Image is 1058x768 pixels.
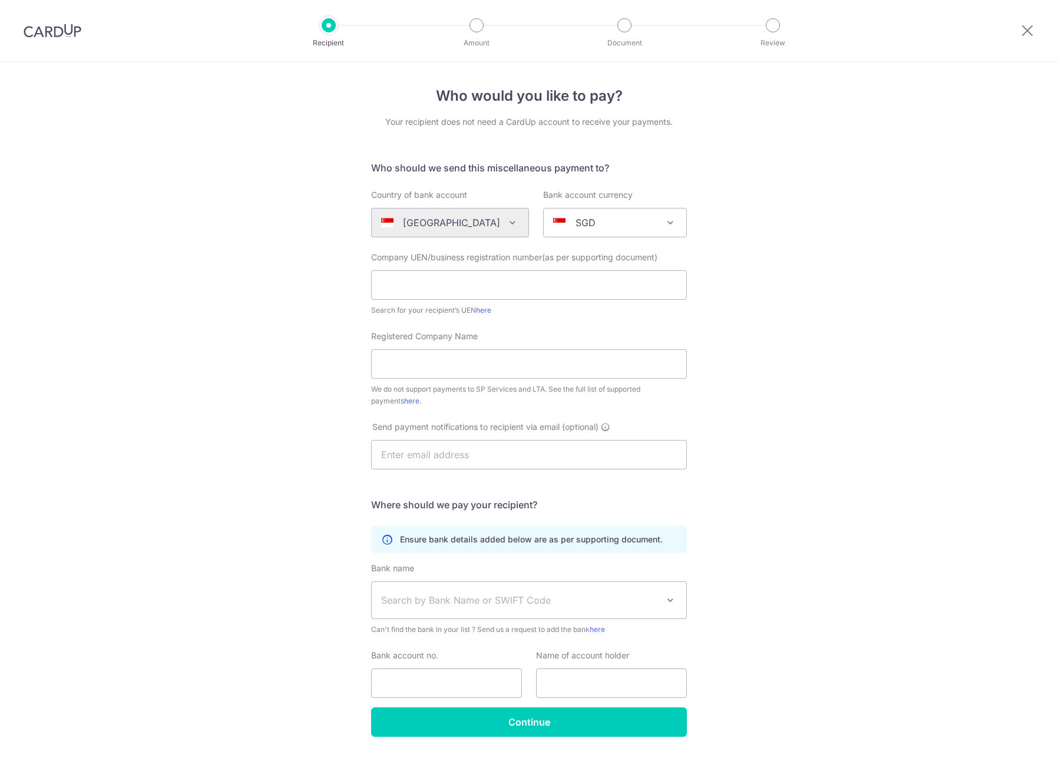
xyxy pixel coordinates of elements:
label: Country of bank account [371,189,467,201]
h4: Who would you like to pay? [371,85,687,107]
span: Registered Company Name [371,331,478,341]
p: Review [729,37,816,49]
span: SGD [544,208,686,237]
label: Name of account holder [536,650,629,661]
img: CardUp [24,24,81,38]
label: Bank account no. [371,650,438,661]
a: here [404,396,419,405]
span: Can't find the bank in your list ? Send us a request to add the bank [371,624,687,635]
div: Your recipient does not need a CardUp account to receive your payments. [371,116,687,128]
p: Recipient [285,37,372,49]
p: Document [581,37,668,49]
span: Company UEN/business registration number(as per supporting document) [371,252,657,262]
a: here [476,306,491,315]
p: Amount [433,37,520,49]
p: Ensure bank details added below are as per supporting document. [400,534,663,545]
div: We do not support payments to SP Services and LTA. See the full list of supported payments . [371,383,687,407]
h5: Who should we send this miscellaneous payment to? [371,161,687,175]
span: SGD [543,208,687,237]
a: here [590,625,605,634]
input: Continue [371,707,687,737]
p: SGD [576,216,596,230]
span: Send payment notifications to recipient via email (optional) [372,421,599,433]
div: Search for your recipient’s UEN [371,304,687,316]
label: Bank name [371,562,414,574]
h5: Where should we pay your recipient? [371,498,687,512]
span: Search by Bank Name or SWIFT Code [381,593,658,607]
label: Bank account currency [543,189,633,201]
input: Enter email address [371,440,687,469]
